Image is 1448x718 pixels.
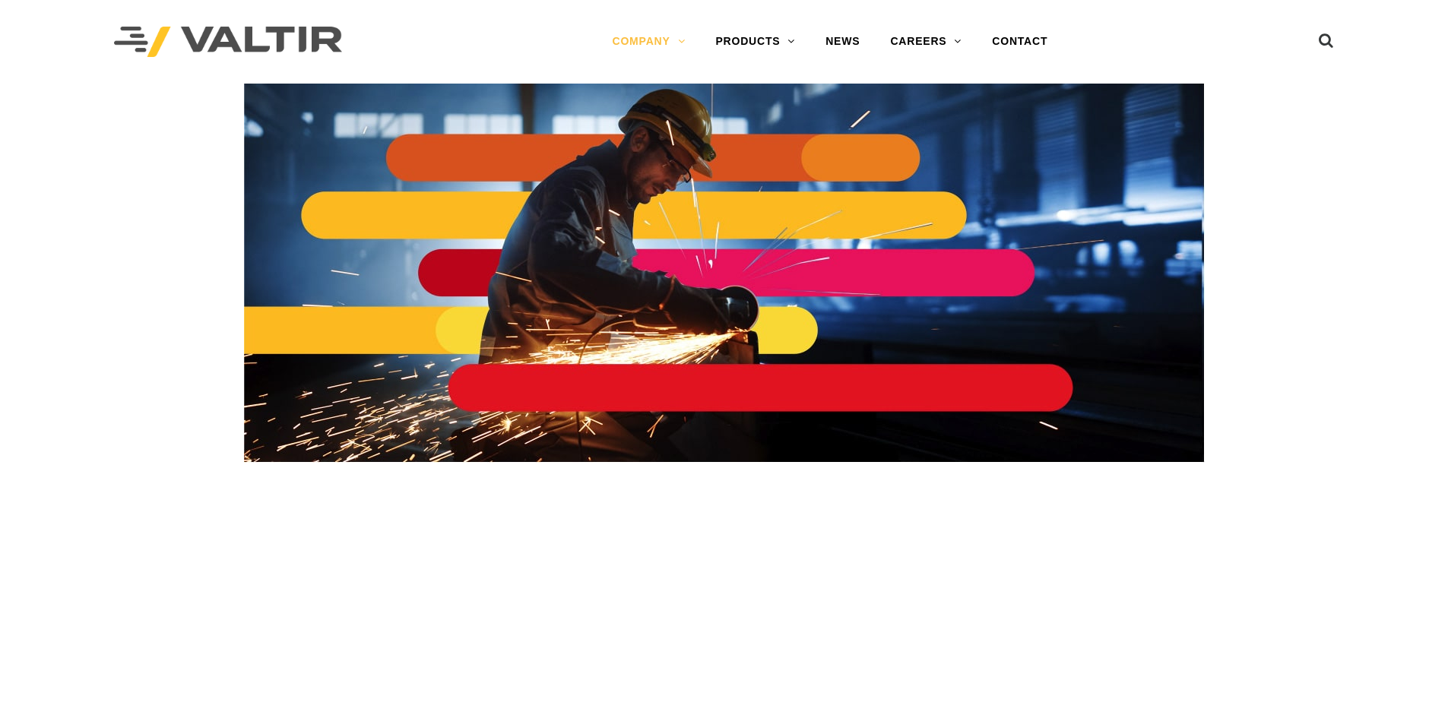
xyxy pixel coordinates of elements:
a: PRODUCTS [700,27,810,57]
a: COMPANY [597,27,700,57]
img: Valtir [114,27,342,58]
a: CAREERS [875,27,977,57]
a: CONTACT [977,27,1063,57]
a: NEWS [810,27,875,57]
